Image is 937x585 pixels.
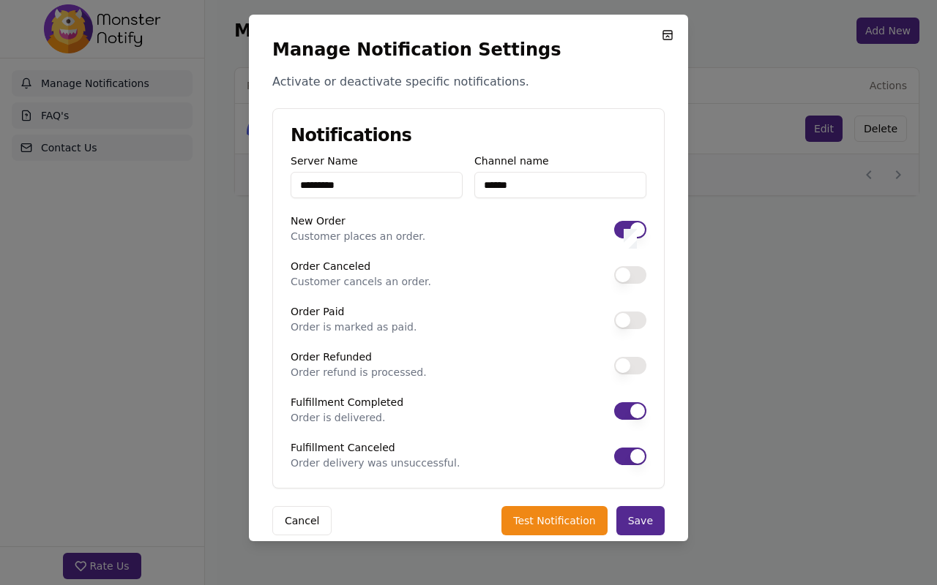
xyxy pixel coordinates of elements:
[291,215,346,227] label: New Order
[272,506,332,535] button: Cancel
[291,229,425,244] p: Customer places an order.
[291,155,358,167] label: Server Name
[291,260,370,272] label: Order Canceled
[291,274,431,289] p: Customer cancels an order.
[291,127,646,144] h3: Notifications
[291,306,344,317] label: Order Paid
[272,38,665,61] h2: Manage Notification Settings
[291,396,403,408] label: Fulfillment Completed
[272,73,665,91] p: Activate or deactivate specific notifications.
[291,365,427,380] p: Order refund is processed.
[291,456,460,470] p: Order delivery was unsuccessful.
[291,320,417,334] p: Order is marked as paid.
[291,351,372,363] label: Order Refunded
[291,442,395,453] label: Fulfillment Canceled
[291,410,403,425] p: Order is delivered.
[616,506,665,535] button: Save
[501,506,607,535] button: Test Notification
[474,155,549,167] label: Channel name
